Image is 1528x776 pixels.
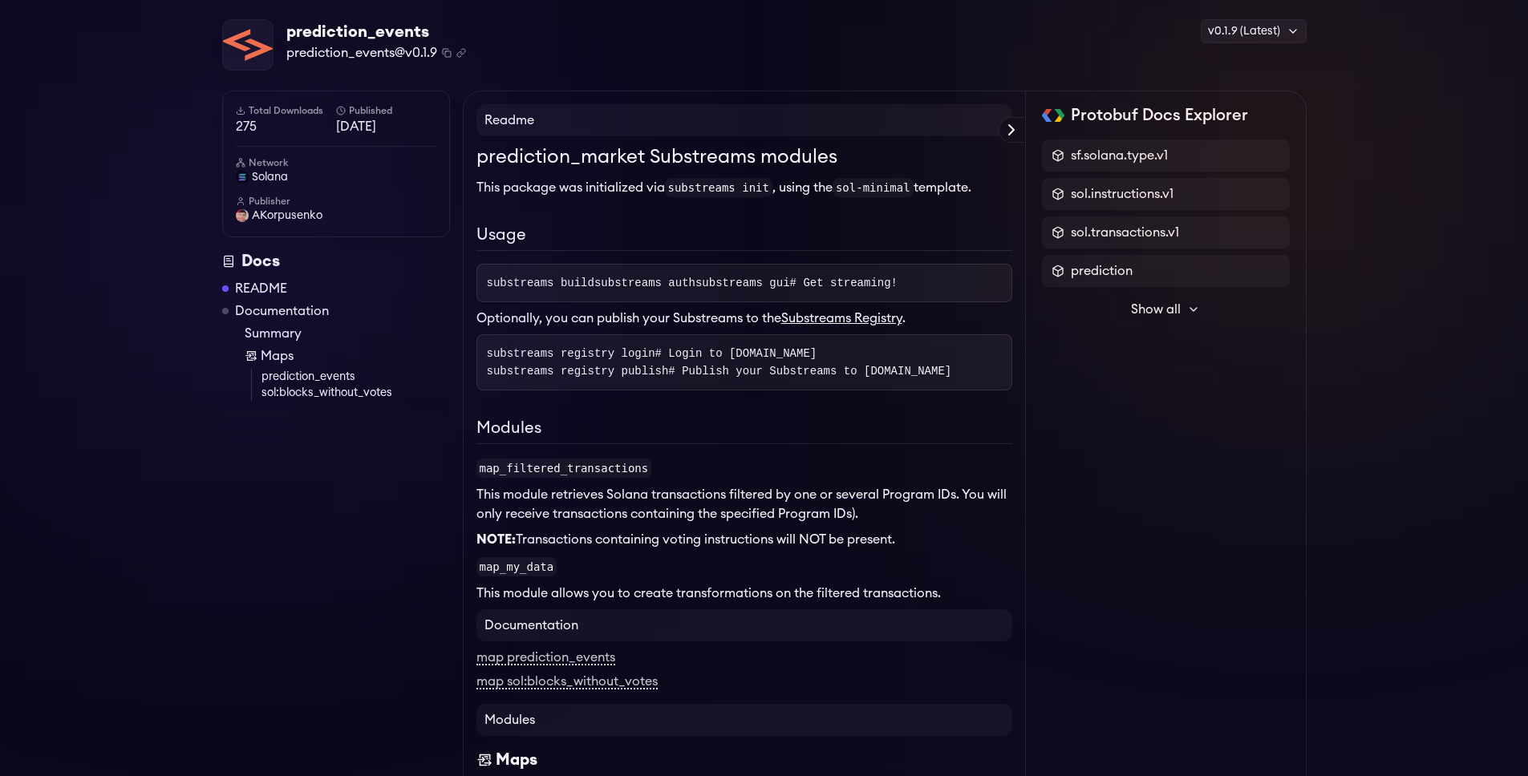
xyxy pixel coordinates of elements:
[1071,223,1179,242] span: sol.transactions.v1
[476,749,492,771] img: Maps icon
[286,43,437,63] span: prediction_events@v0.1.9
[487,277,594,289] span: substreams build
[223,20,273,70] img: Package Logo
[1071,146,1168,165] span: sf.solana.type.v1
[1071,184,1173,204] span: sol.instructions.v1
[496,749,537,771] div: Maps
[236,117,336,136] span: 275
[781,312,902,325] a: Substreams Registry
[236,208,436,224] a: AKorpusenko
[245,346,450,366] a: Maps
[476,178,1012,197] p: This package was initialized via , using the template.
[236,209,249,222] img: User Avatar
[476,584,1012,603] p: This module allows you to create transformations on the filtered transactions.
[487,347,817,360] span: substreams registry login
[476,533,516,546] strong: NOTE:
[245,350,257,362] img: Map icon
[261,385,450,401] a: sol:blocks_without_votes
[245,324,450,343] a: Summary
[476,459,652,478] code: map_filtered_transactions
[456,48,466,58] button: Copy .spkg link to clipboard
[236,171,249,184] img: solana
[222,250,450,273] div: Docs
[252,208,322,224] span: AKorpusenko
[235,301,329,321] a: Documentation
[476,675,658,689] a: map sol:blocks_without_votes
[668,365,951,378] span: # Publish your Substreams to [DOMAIN_NAME]
[476,530,1012,549] p: Transactions containing voting instructions will NOT be present.
[833,178,914,197] code: sol-minimal
[1042,293,1290,325] button: Show all
[487,365,952,378] span: substreams registry publish
[476,609,1012,641] h4: Documentation
[236,104,336,117] h6: Total Downloads
[442,48,452,58] button: Copy package name and version
[476,223,1012,251] h2: Usage
[655,347,817,360] span: # Login to [DOMAIN_NAME]
[476,485,1012,523] p: This module retrieves Solana transactions filtered by one or several Program IDs. You will only r...
[1201,19,1307,43] div: v0.1.9 (Latest)
[476,704,1012,736] h4: Modules
[336,104,436,117] h6: Published
[236,169,436,185] a: solana
[476,416,1012,444] h2: Modules
[1071,104,1248,127] h2: Protobuf Docs Explorer
[476,143,1012,172] h1: prediction_market Substreams modules
[1071,261,1133,281] span: prediction
[235,279,287,298] a: README
[476,557,557,576] code: map_my_data
[1131,300,1181,319] span: Show all
[236,195,436,208] h6: Publisher
[476,309,1012,328] p: Optionally, you can publish your Substreams to the .
[236,156,436,169] h6: Network
[336,117,436,136] span: [DATE]
[261,369,450,385] a: prediction_events
[252,169,288,185] span: solana
[476,104,1012,136] h4: Readme
[286,21,466,43] div: prediction_events
[665,178,772,197] code: substreams init
[594,277,695,289] span: substreams auth
[476,651,615,665] a: map prediction_events
[695,277,898,289] span: substreams gui
[1042,109,1065,122] img: Protobuf
[790,277,898,289] span: # Get streaming!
